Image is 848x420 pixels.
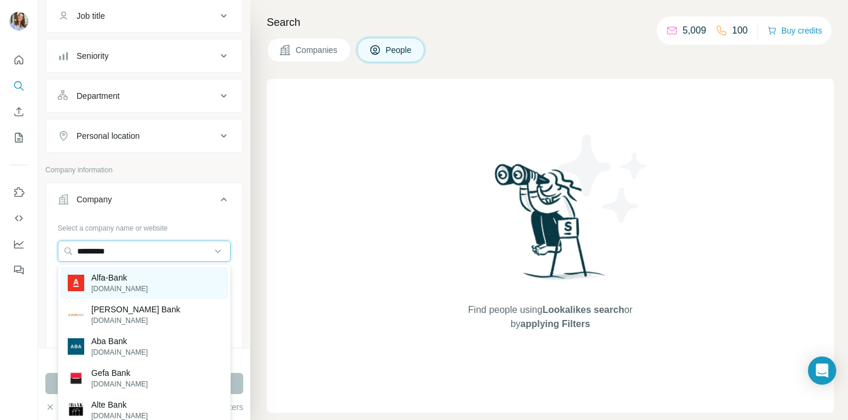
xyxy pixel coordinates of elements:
button: Clear [45,401,79,413]
div: Department [77,90,120,102]
p: Company information [45,165,243,175]
button: Dashboard [9,234,28,255]
button: My lists [9,127,28,148]
img: Alte Bank [68,403,84,416]
img: Surfe Illustration - Woman searching with binoculars [489,161,612,292]
div: Open Intercom Messenger [808,356,836,385]
button: Quick start [9,49,28,71]
div: Company [77,194,112,205]
p: Alte Bank [91,399,148,411]
img: Avatar [9,12,28,31]
img: Alma Bank [68,306,84,323]
p: [DOMAIN_NAME] [91,284,148,294]
span: Lookalikes search [542,305,624,315]
div: Personal location [77,130,140,142]
p: 5,009 [683,24,706,38]
img: Gefa Bank [68,370,84,386]
p: Gefa Bank [91,367,148,379]
p: [DOMAIN_NAME] [91,379,148,389]
img: Aba Bank [68,338,84,355]
div: Seniority [77,50,108,62]
button: Search [9,75,28,96]
span: applying Filters [521,319,590,329]
span: Find people using or by [456,303,644,331]
p: [PERSON_NAME] Bank [91,304,180,315]
p: Alfa-Bank [91,272,148,284]
button: Feedback [9,259,28,281]
button: Personal location [46,122,243,150]
button: Seniority [46,42,243,70]
button: Buy credits [767,22,822,39]
img: Alfa-Bank [68,275,84,291]
span: Companies [296,44,339,56]
p: [DOMAIN_NAME] [91,347,148,358]
h4: Search [267,14,834,31]
div: Select a company name or website [58,218,231,234]
button: Enrich CSV [9,101,28,122]
button: Job title [46,2,243,30]
p: 100 [732,24,748,38]
p: [DOMAIN_NAME] [91,315,180,326]
p: Aba Bank [91,335,148,347]
img: Surfe Illustration - Stars [551,126,657,232]
span: People [386,44,413,56]
button: Department [46,82,243,110]
button: Use Surfe API [9,208,28,229]
div: Job title [77,10,105,22]
button: Company [46,185,243,218]
button: Use Surfe on LinkedIn [9,182,28,203]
